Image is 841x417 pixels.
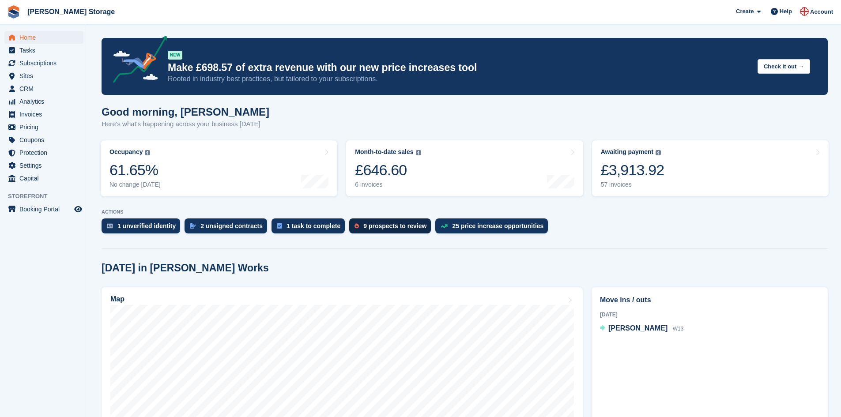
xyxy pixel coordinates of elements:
[673,326,684,332] span: W13
[200,222,263,229] div: 2 unsigned contracts
[19,121,72,133] span: Pricing
[4,134,83,146] a: menu
[452,222,543,229] div: 25 price increase opportunities
[19,134,72,146] span: Coupons
[110,295,124,303] h2: Map
[19,147,72,159] span: Protection
[4,159,83,172] a: menu
[4,57,83,69] a: menu
[19,95,72,108] span: Analytics
[102,218,185,238] a: 1 unverified identity
[107,223,113,229] img: verify_identity-adf6edd0f0f0b5bbfe63781bf79b02c33cf7c696d77639b501bdc392416b5a36.svg
[109,148,143,156] div: Occupancy
[168,61,750,74] p: Make £698.57 of extra revenue with our new price increases tool
[592,140,829,196] a: Awaiting payment £3,913.92 57 invoices
[102,119,269,129] p: Here's what's happening across your business [DATE]
[800,7,809,16] img: John Baker
[355,161,421,179] div: £646.60
[73,204,83,214] a: Preview store
[600,311,819,319] div: [DATE]
[441,224,448,228] img: price_increase_opportunities-93ffe204e8149a01c8c9dc8f82e8f89637d9d84a8eef4429ea346261dce0b2c0.svg
[109,181,161,188] div: No change [DATE]
[601,161,664,179] div: £3,913.92
[102,262,269,274] h2: [DATE] in [PERSON_NAME] Works
[600,323,683,334] a: [PERSON_NAME] W13
[168,51,182,60] div: NEW
[168,74,750,84] p: Rooted in industry best practices, but tailored to your subscriptions.
[287,222,340,229] div: 1 task to complete
[4,44,83,56] a: menu
[4,95,83,108] a: menu
[4,147,83,159] a: menu
[19,70,72,82] span: Sites
[190,223,196,229] img: contract_signature_icon-13c848040528278c33f63329250d36e43548de30e8caae1d1a13099fd9432cc5.svg
[416,150,421,155] img: icon-info-grey-7440780725fd019a000dd9b08b2336e03edf1995a4989e88bcd33f0948082b44.svg
[7,5,20,19] img: stora-icon-8386f47178a22dfd0bd8f6a31ec36ba5ce8667c1dd55bd0f319d3a0aa187defe.svg
[19,172,72,184] span: Capital
[4,31,83,44] a: menu
[101,140,337,196] a: Occupancy 61.65% No change [DATE]
[355,223,359,229] img: prospect-51fa495bee0391a8d652442698ab0144808aea92771e9ea1ae160a38d050c398.svg
[185,218,272,238] a: 2 unsigned contracts
[4,83,83,95] a: menu
[272,218,349,238] a: 1 task to complete
[4,108,83,120] a: menu
[19,83,72,95] span: CRM
[102,209,828,215] p: ACTIONS
[656,150,661,155] img: icon-info-grey-7440780725fd019a000dd9b08b2336e03edf1995a4989e88bcd33f0948082b44.svg
[106,36,167,86] img: price-adjustments-announcement-icon-8257ccfd72463d97f412b2fc003d46551f7dbcb40ab6d574587a9cd5c0d94...
[601,148,654,156] div: Awaiting payment
[608,324,668,332] span: [PERSON_NAME]
[145,150,150,155] img: icon-info-grey-7440780725fd019a000dd9b08b2336e03edf1995a4989e88bcd33f0948082b44.svg
[435,218,552,238] a: 25 price increase opportunities
[810,8,833,16] span: Account
[758,59,810,74] button: Check it out →
[19,159,72,172] span: Settings
[102,106,269,118] h1: Good morning, [PERSON_NAME]
[601,181,664,188] div: 57 invoices
[4,172,83,184] a: menu
[4,203,83,215] a: menu
[19,57,72,69] span: Subscriptions
[736,7,754,16] span: Create
[109,161,161,179] div: 61.65%
[346,140,583,196] a: Month-to-date sales £646.60 6 invoices
[8,192,88,201] span: Storefront
[19,108,72,120] span: Invoices
[19,31,72,44] span: Home
[600,295,819,305] h2: Move ins / outs
[4,70,83,82] a: menu
[19,44,72,56] span: Tasks
[4,121,83,133] a: menu
[355,148,413,156] div: Month-to-date sales
[355,181,421,188] div: 6 invoices
[24,4,118,19] a: [PERSON_NAME] Storage
[117,222,176,229] div: 1 unverified identity
[277,223,282,229] img: task-75834270c22a3079a89374b754ae025e5fb1db73e45f91037f5363f120a921f8.svg
[19,203,72,215] span: Booking Portal
[780,7,792,16] span: Help
[363,222,426,229] div: 9 prospects to review
[349,218,435,238] a: 9 prospects to review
